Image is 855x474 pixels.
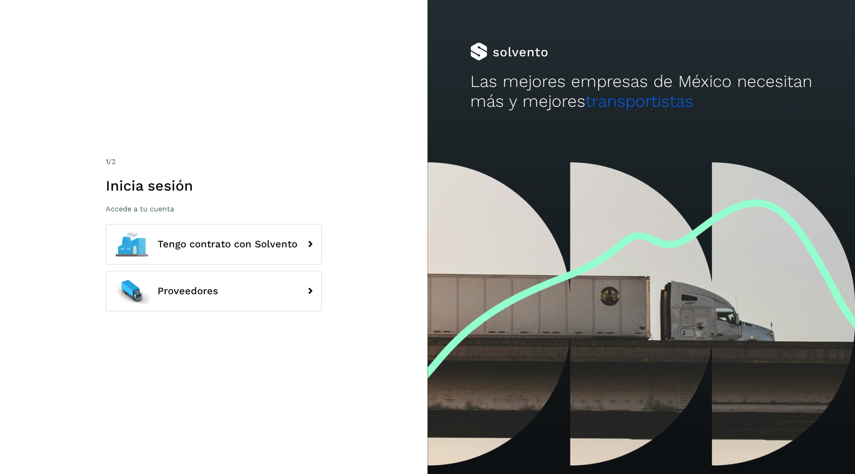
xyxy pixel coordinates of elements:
[106,177,322,194] h1: Inicia sesión
[470,72,812,112] h2: Las mejores empresas de México necesitan más y mejores
[106,205,322,213] p: Accede a tu cuenta
[157,286,218,296] span: Proveedores
[106,156,322,167] div: /2
[106,157,108,166] span: 1
[157,239,297,250] span: Tengo contrato con Solvento
[106,224,322,264] button: Tengo contrato con Solvento
[585,91,693,111] span: transportistas
[106,271,322,311] button: Proveedores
